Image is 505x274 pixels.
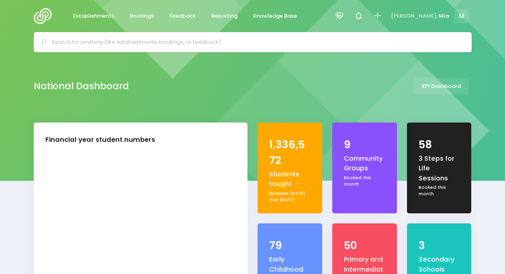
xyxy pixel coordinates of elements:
[67,8,121,24] a: Establishments
[344,137,385,153] div: 9
[344,154,385,174] div: Community Groups
[247,8,304,24] a: Knowledge Base
[123,8,161,24] a: Bookings
[73,12,114,20] span: Establishments
[419,184,460,197] div: Booked this month
[344,238,385,254] div: 50
[45,135,155,145] div: Financial year student numbers
[34,8,57,24] img: Logo
[253,12,297,20] span: Knowledge Base
[34,81,129,92] h2: National Dashboard
[419,238,460,254] div: 3
[269,190,310,203] div: Between [DATE] and [DATE]
[419,154,460,183] div: 3 Steps for Life Sessions
[344,175,385,187] div: Booked this month
[269,238,310,254] div: 79
[130,12,154,20] span: Bookings
[211,12,237,20] span: Reporting
[52,36,460,48] input: Search for anything (like establishments, bookings, or feedback)
[413,78,469,94] a: KPI Dashboard
[205,8,244,24] a: Reporting
[269,137,310,168] div: 1,336,572
[391,12,438,20] span: [PERSON_NAME],
[170,12,196,20] span: Feedback
[419,137,460,153] div: 58
[439,12,449,20] span: Mia
[454,9,468,23] span: M
[163,8,202,24] a: Feedback
[269,170,310,189] div: Students taught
